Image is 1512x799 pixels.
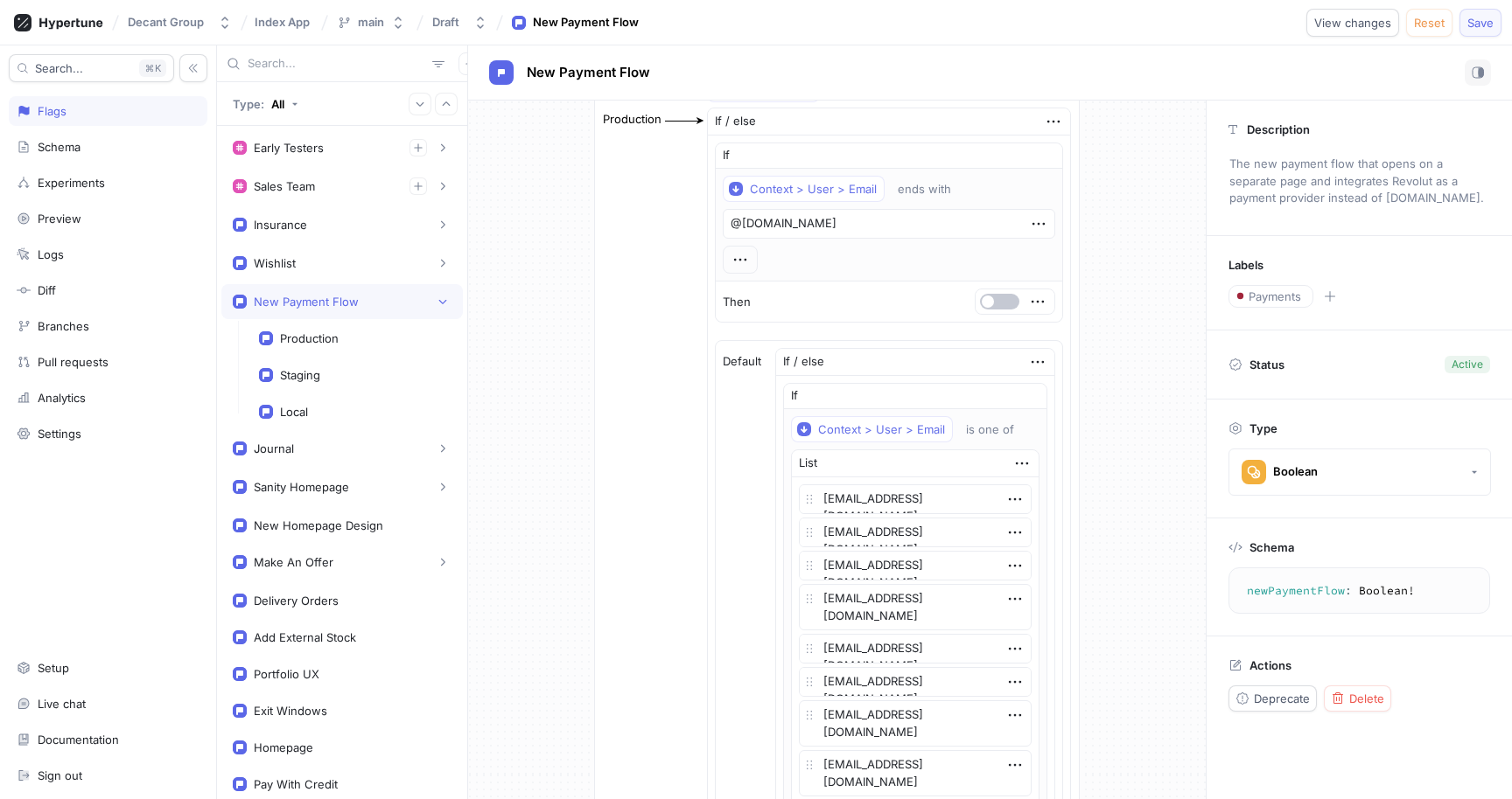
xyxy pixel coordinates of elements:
[1228,285,1313,308] button: Payments
[527,66,650,80] span: New Payment Flow
[966,422,1014,437] div: is one of
[9,725,207,754] a: Documentation
[799,455,817,472] div: List
[1349,693,1384,704] span: Delete
[1249,421,1277,435] p: Type
[254,480,349,494] div: Sanity Homepage
[38,283,56,297] div: Diff
[280,331,339,345] div: Production
[1459,9,1501,37] button: Save
[330,8,412,37] button: main
[1324,685,1391,712] button: Delete
[280,368,320,382] div: Staging
[799,750,1032,796] textarea: [EMAIL_ADDRESS][DOMAIN_NAME]
[38,140,80,154] div: Schema
[603,111,661,129] div: Production
[715,113,756,130] div: If / else
[1228,448,1491,496] button: Boolean
[898,182,951,197] div: ends with
[255,16,310,28] span: Index App
[254,441,294,455] div: Journal
[425,8,494,37] button: Draft
[1236,575,1482,607] textarea: newPaymentFlow: Boolean!
[38,427,81,441] div: Settings
[38,391,86,405] div: Analytics
[38,176,105,190] div: Experiments
[254,630,356,644] div: Add External Stock
[280,405,308,419] div: Local
[38,661,69,675] div: Setup
[1314,17,1391,28] span: View changes
[783,353,824,371] div: If / else
[723,176,885,202] button: Context > User > Email
[9,54,174,82] button: Search...K
[38,733,119,747] div: Documentation
[799,551,1032,580] textarea: [EMAIL_ADDRESS][DOMAIN_NAME]
[1249,352,1284,377] p: Status
[139,59,166,77] div: K
[799,484,1032,514] textarea: [EMAIL_ADDRESS][DOMAIN_NAME]
[791,387,798,405] p: If
[435,93,458,115] button: Collapse all
[799,518,1032,547] textarea: [EMAIL_ADDRESS][DOMAIN_NAME]
[799,667,1032,697] textarea: [EMAIL_ADDRESS][DOMAIN_NAME]
[1406,9,1452,37] button: Reset
[799,584,1032,630] textarea: [EMAIL_ADDRESS][DOMAIN_NAME]
[254,740,313,754] div: Homepage
[1467,17,1494,28] span: Save
[38,212,81,226] div: Preview
[233,97,264,111] p: Type:
[254,256,296,270] div: Wishlist
[432,15,459,30] div: Draft
[1247,122,1310,136] p: Description
[750,182,877,197] div: Context > User > Email
[128,15,204,30] div: Decant Group
[1414,17,1445,28] span: Reset
[248,55,425,73] input: Search...
[1228,258,1263,272] p: Labels
[723,294,751,311] p: Then
[799,634,1032,664] textarea: [EMAIL_ADDRESS][DOMAIN_NAME]
[38,247,64,261] div: Logs
[254,218,307,232] div: Insurance
[254,667,319,681] div: Portfolio UX
[791,416,953,442] button: Context > User > Email
[358,15,384,30] div: main
[723,353,761,371] p: Default
[227,88,304,119] button: Type: All
[818,422,945,437] div: Context > User > Email
[1254,693,1310,704] span: Deprecate
[254,295,359,309] div: New Payment Flow
[38,355,108,369] div: Pull requests
[254,555,333,569] div: Make An Offer
[1228,685,1317,712] button: Deprecate
[1249,291,1301,302] span: Payments
[1221,149,1497,213] p: The new payment flow that opens on a separate page and integrates Revolut as a payment provider i...
[254,179,315,193] div: Sales Team
[38,768,82,782] div: Sign out
[1249,658,1291,672] p: Actions
[1273,464,1318,479] div: Boolean
[254,704,327,718] div: Exit Windows
[271,97,284,111] div: All
[533,14,639,31] div: New Payment Flow
[254,777,338,791] div: Pay With Credit
[890,176,976,202] button: ends with
[1249,540,1294,554] p: Schema
[409,93,431,115] button: Expand all
[1306,9,1399,37] button: View changes
[723,147,730,164] p: If
[254,518,383,532] div: New Homepage Design
[38,104,66,118] div: Flags
[723,209,1055,239] textarea: @[DOMAIN_NAME]
[799,700,1032,747] textarea: [EMAIL_ADDRESS][DOMAIN_NAME]
[254,141,324,155] div: Early Testers
[38,697,86,711] div: Live chat
[121,8,239,37] button: Decant Group
[254,594,339,608] div: Delivery Orders
[35,63,83,73] span: Search...
[38,319,89,333] div: Branches
[1452,357,1483,372] div: Active
[958,416,1039,442] button: is one of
